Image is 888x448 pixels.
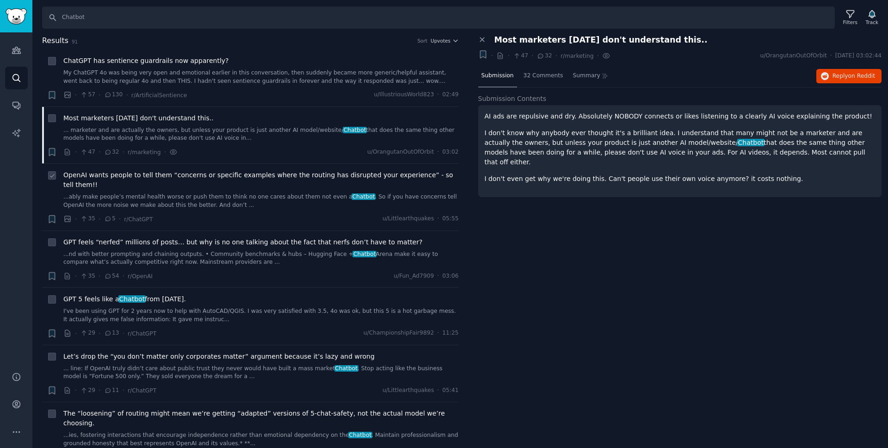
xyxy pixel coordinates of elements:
span: · [830,52,832,60]
span: r/ChatGPT [128,387,156,394]
span: · [507,51,509,61]
span: 13 [104,329,119,337]
span: · [75,329,77,338]
span: 32 Comments [524,72,563,80]
span: 32 [536,52,552,60]
span: · [75,271,77,281]
span: Chatbot [352,251,376,257]
span: 03:02 [442,148,458,156]
span: Chatbot [737,139,765,146]
span: · [99,214,100,224]
span: · [123,329,124,338]
span: · [531,51,533,61]
a: I've been using GPT for 2 years now to help with AutoCAD/QGIS. I was very satisfied with 3.5, 4o ... [63,307,459,324]
a: ...ably make people’s mental health worse or push them to think no one cares about them not even ... [63,193,459,209]
span: Submission Contents [478,94,547,104]
span: · [75,90,77,100]
a: ChatGPT has sentience guardrails now apparently? [63,56,229,66]
span: r/ArtificialSentience [131,92,187,99]
span: u/ChampionshipFair9892 [364,329,434,337]
span: Results [42,35,68,47]
span: 57 [80,91,95,99]
span: 35 [80,215,95,223]
span: 05:55 [442,215,458,223]
span: Reply [832,72,875,81]
span: 29 [80,329,95,337]
span: · [123,147,124,157]
span: 02:49 [442,91,458,99]
img: GummySearch logo [6,8,27,25]
p: I don't even get why we're doing this. Can't people use their own voice anymore? it costs nothing. [485,174,876,184]
span: · [126,90,128,100]
span: 35 [80,272,95,280]
span: · [99,271,100,281]
span: u/Fun_Ad7909 [394,272,434,280]
div: Sort [417,37,427,44]
span: Chatbot [351,193,376,200]
span: r/marketing [128,149,161,156]
span: · [437,272,439,280]
span: u/Littlearthquakes [382,386,434,395]
span: · [123,386,124,395]
button: Track [863,8,882,27]
span: on Reddit [848,73,875,79]
a: OpenAI wants people to tell them “concerns or specific examples where the routing has disrupted y... [63,170,459,190]
span: · [99,147,100,157]
span: 91 [72,39,78,44]
span: Chatbot [343,127,367,133]
span: 130 [104,91,123,99]
span: GPT 5 feels like a from [DATE]. [63,294,186,304]
span: Submission [481,72,514,80]
a: ...nd with better prompting and chaining outputs. • Community benchmarks & hubs – Hugging Face +C... [63,250,459,267]
span: Chatbot [118,295,146,303]
span: [DATE] 03:02:44 [835,52,882,60]
input: Search Keyword [42,6,835,29]
span: 29 [80,386,95,395]
a: GPT 5 feels like aChatbotfrom [DATE]. [63,294,186,304]
span: 54 [104,272,119,280]
span: · [99,90,100,100]
a: My ChatGPT 4o was being very open and emotional earlier in this conversation, then suddenly becam... [63,69,459,85]
span: · [437,215,439,223]
span: u/OrangutanOutOfOrbit [367,148,434,156]
a: ... marketer and are actually the owners, but unless your product is just another AI model/websit... [63,126,459,143]
a: ...ies, fostering interactions that encourage independence rather than emotional dependency on th... [63,431,459,448]
a: Let’s drop the “you don’t matter only corporates matter” argument because it’s lazy and wrong [63,352,375,361]
span: Upvotes [431,37,450,44]
span: r/marketing [561,53,594,59]
a: ... line: If OpenAI truly didn’t care about public trust they never would have built a mass marke... [63,365,459,381]
span: · [75,386,77,395]
span: 05:41 [442,386,458,395]
span: 47 [80,148,95,156]
span: · [491,51,493,61]
span: · [75,147,77,157]
span: 03:06 [442,272,458,280]
p: AI ads are repulsive and dry. Absolutely NOBODY connects or likes listening to a clearly AI voice... [485,112,876,121]
button: Replyon Reddit [816,69,882,84]
span: · [164,147,166,157]
span: · [123,271,124,281]
span: · [437,148,439,156]
span: r/ChatGPT [124,216,153,223]
span: Most marketers [DATE] don't understand this.. [494,35,708,45]
span: · [437,91,439,99]
span: 47 [513,52,528,60]
span: 11 [104,386,119,395]
span: 5 [104,215,116,223]
span: r/OpenAI [128,273,153,280]
a: Most marketers [DATE] don't understand this.. [63,113,214,123]
span: 11:25 [442,329,458,337]
a: The “loosening” of routing might mean we’re getting “adapted” versions of 5-chat-safety, not the ... [63,409,459,428]
p: I don't know why anybody ever thought it's a brilliant idea. I understand that many might not be ... [485,128,876,167]
a: GPT feels “nerfed” millions of posts… but why is no one talking about the fact that nerfs don’t h... [63,237,422,247]
span: Summary [573,72,600,80]
button: Upvotes [431,37,459,44]
span: u/Littlearthquakes [382,215,434,223]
